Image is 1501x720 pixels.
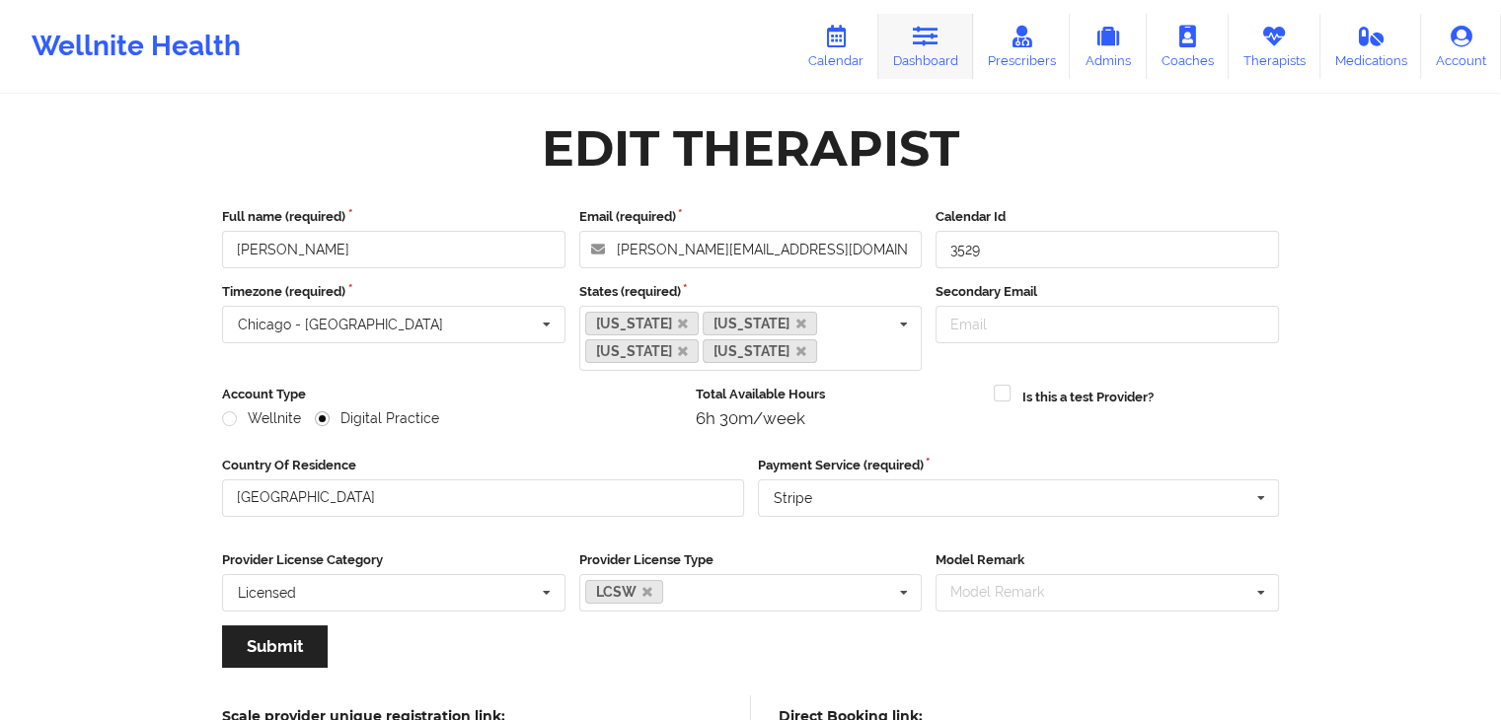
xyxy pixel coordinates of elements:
label: Secondary Email [936,282,1279,302]
label: Email (required) [579,207,923,227]
label: Model Remark [936,550,1279,570]
input: Email address [579,231,923,268]
label: Account Type [222,385,682,404]
a: Dashboard [878,14,973,79]
button: Submit [222,625,328,668]
label: Country Of Residence [222,456,744,475]
input: Email [936,306,1279,343]
label: Provider License Type [579,550,923,570]
a: [US_STATE] [585,339,700,363]
input: Calendar Id [936,231,1279,268]
a: Calendar [793,14,878,79]
label: Is this a test Provider? [1022,388,1154,407]
div: 6h 30m/week [696,408,981,428]
label: Wellnite [222,410,301,427]
label: Digital Practice [315,410,439,427]
div: Model Remark [945,581,1073,604]
label: States (required) [579,282,923,302]
label: Calendar Id [936,207,1279,227]
label: Payment Service (required) [758,456,1280,475]
div: Edit Therapist [542,117,959,180]
div: Licensed [238,586,296,600]
label: Timezone (required) [222,282,565,302]
input: Full name [222,231,565,268]
a: Medications [1320,14,1422,79]
a: Therapists [1229,14,1320,79]
label: Total Available Hours [696,385,981,404]
a: [US_STATE] [585,312,700,335]
label: Provider License Category [222,550,565,570]
div: Stripe [774,491,812,505]
a: Admins [1070,14,1147,79]
a: Prescribers [973,14,1071,79]
div: Chicago - [GEOGRAPHIC_DATA] [238,318,443,331]
a: Coaches [1147,14,1229,79]
a: LCSW [585,580,664,604]
a: [US_STATE] [703,312,817,335]
a: [US_STATE] [703,339,817,363]
label: Full name (required) [222,207,565,227]
a: Account [1421,14,1501,79]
